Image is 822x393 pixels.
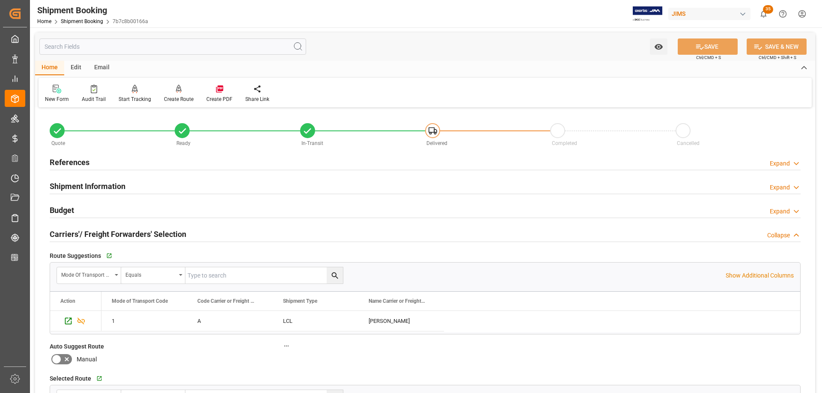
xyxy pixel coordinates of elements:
[770,183,790,192] div: Expand
[726,271,794,280] p: Show Additional Columns
[164,95,194,103] div: Create Route
[773,4,792,24] button: Help Center
[45,95,69,103] div: New Form
[50,180,125,192] h2: Shipment Information
[50,251,101,260] span: Route Suggestions
[37,18,51,24] a: Home
[82,95,106,103] div: Audit Trail
[88,61,116,75] div: Email
[327,267,343,284] button: search button
[125,269,176,279] div: Equals
[245,95,269,103] div: Share Link
[677,140,700,146] span: Cancelled
[50,311,101,331] div: Press SPACE to select this row.
[650,38,667,55] button: open menu
[50,204,74,216] h2: Budget
[770,159,790,168] div: Expand
[121,267,185,284] button: open menu
[176,140,191,146] span: Ready
[668,8,751,20] div: JIMS
[35,61,64,75] div: Home
[770,207,790,216] div: Expand
[61,269,112,279] div: Mode of Transport Code
[678,38,738,55] button: SAVE
[281,340,292,352] button: Auto Suggest Route
[747,38,807,55] button: SAVE & NEW
[358,311,444,331] div: [PERSON_NAME]
[668,6,754,22] button: JIMS
[197,298,255,304] span: Code Carrier or Freight Forwarder
[187,311,273,331] div: A
[50,157,89,168] h2: References
[759,54,796,61] span: Ctrl/CMD + Shift + S
[767,231,790,240] div: Collapse
[64,61,88,75] div: Edit
[283,298,317,304] span: Shipment Type
[273,311,358,331] div: LCL
[206,95,232,103] div: Create PDF
[754,4,773,24] button: show 35 new notifications
[369,298,426,304] span: Name Carrier or Freight Forwarder
[77,355,97,364] span: Manual
[185,267,343,284] input: Type to search
[763,5,773,14] span: 35
[50,342,104,351] span: Auto Suggest Route
[39,38,306,55] input: Search Fields
[37,4,148,17] div: Shipment Booking
[60,298,75,304] div: Action
[101,311,187,331] div: 1
[61,18,103,24] a: Shipment Booking
[51,140,65,146] span: Quote
[101,311,444,331] div: Press SPACE to select this row.
[119,95,151,103] div: Start Tracking
[112,298,168,304] span: Mode of Transport Code
[696,54,721,61] span: Ctrl/CMD + S
[633,6,662,21] img: Exertis%20JAM%20-%20Email%20Logo.jpg_1722504956.jpg
[50,228,186,240] h2: Carriers'/ Freight Forwarders' Selection
[552,140,577,146] span: Completed
[57,267,121,284] button: open menu
[301,140,323,146] span: In-Transit
[50,374,91,383] span: Selected Route
[426,140,447,146] span: Delivered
